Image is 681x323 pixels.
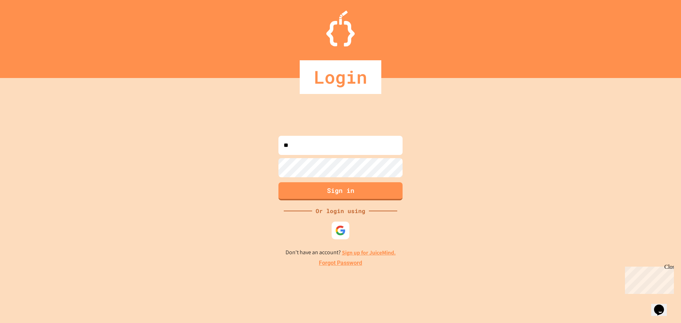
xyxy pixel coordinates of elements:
img: Logo.svg [326,11,355,46]
p: Don't have an account? [286,248,396,257]
div: Chat with us now!Close [3,3,49,45]
a: Sign up for JuiceMind. [342,249,396,256]
div: Or login using [312,207,369,215]
button: Sign in [278,182,403,200]
a: Forgot Password [319,259,362,267]
img: google-icon.svg [335,225,346,236]
div: Login [300,60,381,94]
iframe: chat widget [622,264,674,294]
iframe: chat widget [651,295,674,316]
